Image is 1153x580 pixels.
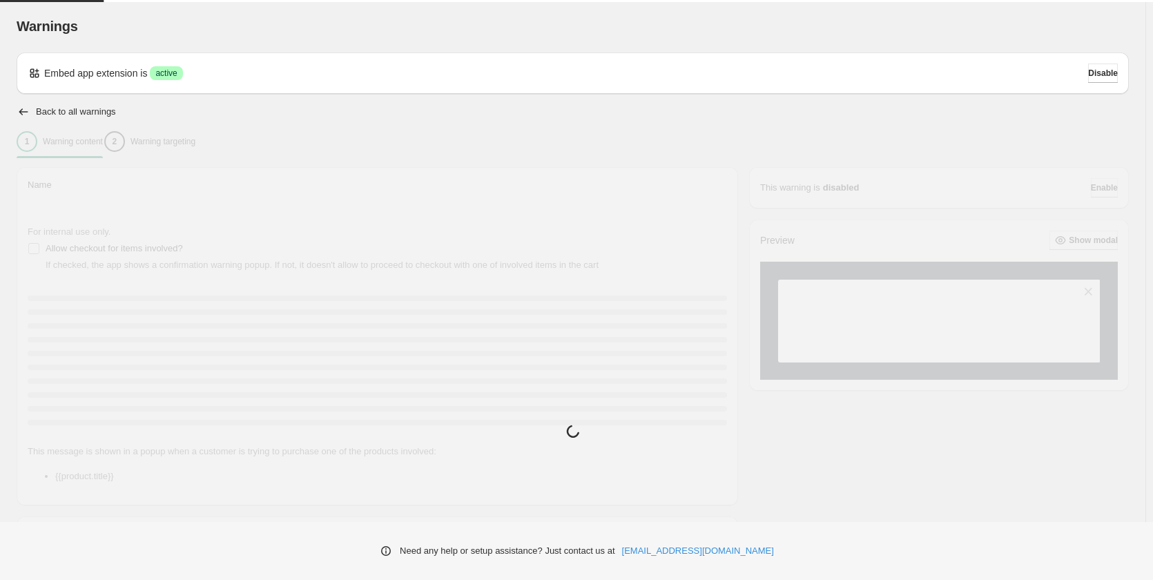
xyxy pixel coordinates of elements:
[1088,68,1118,79] span: Disable
[155,68,177,79] span: active
[36,106,116,117] h2: Back to all warnings
[1088,64,1118,83] button: Disable
[44,66,147,80] p: Embed app extension is
[622,544,774,558] a: [EMAIL_ADDRESS][DOMAIN_NAME]
[17,19,78,34] span: Warnings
